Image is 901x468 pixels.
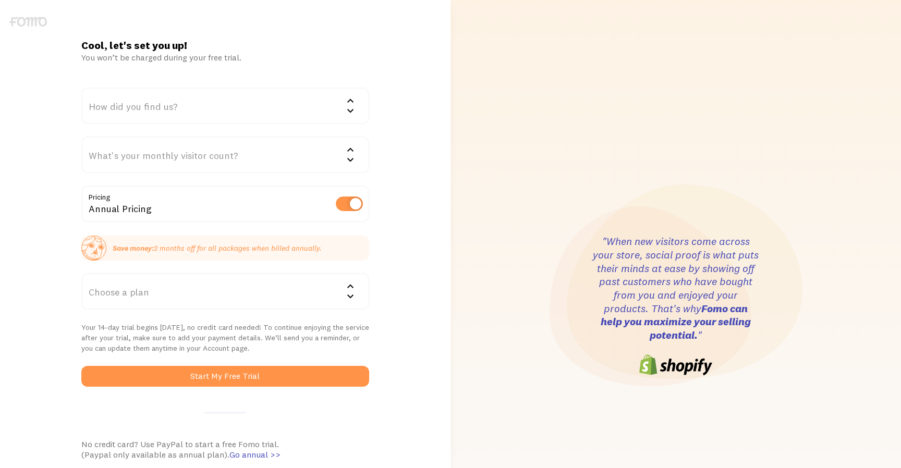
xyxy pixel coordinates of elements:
[81,439,369,460] div: No credit card? Use PayPal to start a free Fomo trial. (Paypal only available as annual plan).
[639,354,712,375] img: shopify-logo-6cb0242e8808f3daf4ae861e06351a6977ea544d1a5c563fd64e3e69b7f1d4c4.png
[9,17,47,27] img: fomo-logo-gray-b99e0e8ada9f9040e2984d0d95b3b12da0074ffd48d1e5cb62ac37fc77b0b268.svg
[81,52,369,63] div: You won’t be charged during your free trial.
[113,243,322,253] p: 2 months off for all packages when billed annually.
[81,39,369,52] h1: Cool, let's set you up!
[81,186,369,224] div: Annual Pricing
[81,137,369,173] div: What's your monthly visitor count?
[81,366,369,387] button: Start My Free Trial
[113,243,154,253] strong: Save money:
[229,449,281,460] span: Go annual >>
[81,273,369,310] div: Choose a plan
[81,88,369,124] div: How did you find us?
[81,322,369,353] p: Your 14-day trial begins [DATE], no credit card needed! To continue enjoying the service after yo...
[592,235,759,342] h3: "When new visitors come across your store, social proof is what puts their minds at ease by showi...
